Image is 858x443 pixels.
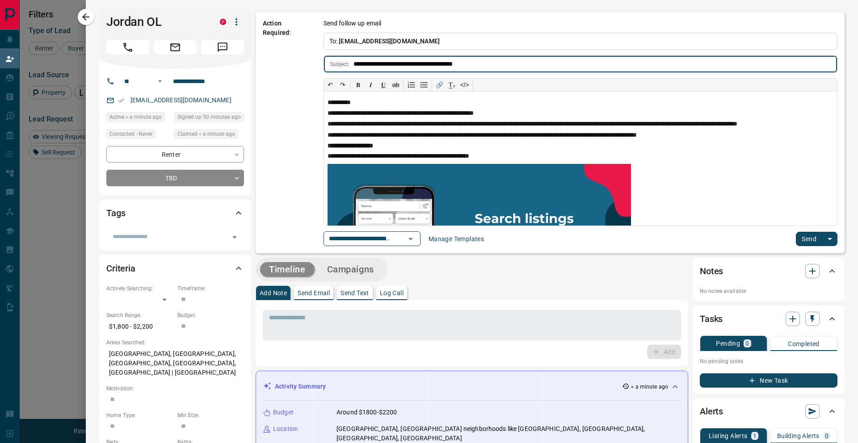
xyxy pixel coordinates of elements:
img: search_like_a_pro.png [328,164,631,297]
p: Search Range: [106,311,173,319]
p: Activity Summary [275,382,326,391]
p: No pending tasks [700,355,837,368]
p: Completed [788,341,820,347]
p: $1,800 - $2,200 [106,319,173,334]
span: Active < a minute ago [109,113,162,121]
div: Tasks [700,308,837,330]
p: 1 [753,433,757,439]
p: Location [273,424,298,434]
button: 𝑰 [365,79,377,91]
p: [GEOGRAPHIC_DATA], [GEOGRAPHIC_DATA] neighborhoods like [GEOGRAPHIC_DATA], [GEOGRAPHIC_DATA], [GE... [336,424,681,443]
h2: Alerts [700,404,723,418]
h2: Notes [700,264,723,278]
button: ↷ [336,79,349,91]
p: 0 [745,340,749,347]
p: Listing Alerts [709,433,748,439]
p: Around $1800-$2200 [336,408,397,417]
p: [GEOGRAPHIC_DATA], [GEOGRAPHIC_DATA], [GEOGRAPHIC_DATA], [GEOGRAPHIC_DATA], [GEOGRAPHIC_DATA] | [... [106,347,244,380]
div: split button [796,232,837,246]
span: Message [201,40,244,54]
button: 🔗 [433,79,446,91]
button: 𝐔 [377,79,390,91]
span: [EMAIL_ADDRESS][DOMAIN_NAME] [339,38,440,45]
button: Bullet list [418,79,430,91]
p: Action Required: [263,19,310,246]
p: Log Call [380,290,404,296]
p: Motivation: [106,384,244,393]
p: Home Type: [106,411,173,419]
div: Activity Summary< a minute ago [263,378,681,395]
div: Mon Sep 15 2025 [174,112,244,125]
h2: Criteria [106,261,135,276]
p: Min Size: [177,411,244,419]
button: ↶ [324,79,336,91]
div: Mon Sep 15 2025 [174,129,244,142]
div: Tags [106,202,244,224]
button: 𝐁 [352,79,365,91]
p: Subject: [330,60,350,68]
span: Contacted - Never [109,130,152,138]
span: Signed up 50 minutes ago [177,113,241,121]
p: Areas Searched: [106,339,244,347]
span: Claimed < a minute ago [177,130,235,138]
p: < a minute ago [631,383,668,391]
button: Send [796,232,822,246]
button: Manage Templates [423,232,489,246]
p: Add Note [260,290,287,296]
button: Campaigns [318,262,383,277]
p: 0 [825,433,829,439]
button: ab [390,79,402,91]
button: New Task [700,373,837,388]
p: Pending [716,340,740,347]
span: Call [106,40,149,54]
svg: Email Verified [118,97,124,104]
button: </> [458,79,471,91]
p: To: [324,33,837,50]
span: Email [154,40,197,54]
s: ab [392,81,400,88]
button: Open [404,233,417,245]
p: Budget [273,408,294,417]
h2: Tags [106,206,125,220]
p: Budget: [177,311,244,319]
div: Mon Sep 15 2025 [106,112,170,125]
div: Notes [700,260,837,282]
p: Timeframe: [177,284,244,293]
div: property.ca [220,19,226,25]
a: [EMAIL_ADDRESS][DOMAIN_NAME] [130,96,231,104]
button: Open [228,231,241,243]
p: No notes available [700,287,837,295]
div: Criteria [106,258,244,279]
h2: Tasks [700,312,723,326]
button: Timeline [260,262,315,277]
p: Send follow up email [324,19,382,28]
h1: Jordan OL [106,15,206,29]
button: Numbered list [405,79,418,91]
div: Renter [106,146,244,163]
p: Send Text [341,290,369,296]
button: T̲ₓ [446,79,458,91]
p: Actively Searching: [106,284,173,293]
span: 𝐔 [381,81,386,88]
button: Open [155,76,165,87]
div: TBD [106,170,244,186]
div: Alerts [700,401,837,422]
p: Building Alerts [777,433,820,439]
p: Send Email [298,290,330,296]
